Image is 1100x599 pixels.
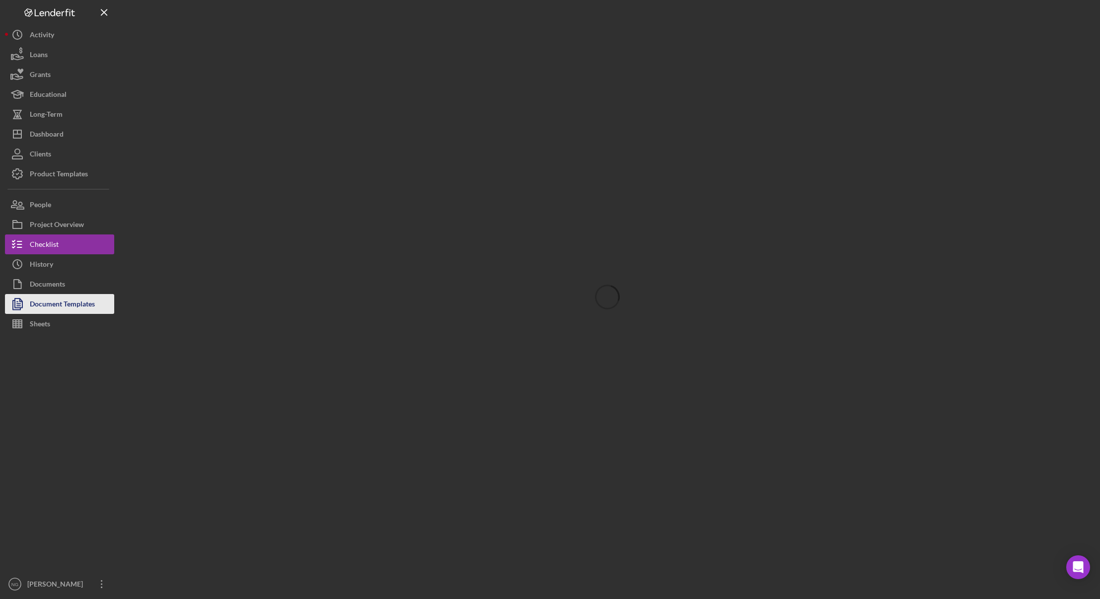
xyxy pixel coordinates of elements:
[5,104,114,124] button: Long-Term
[30,124,64,147] div: Dashboard
[5,574,114,594] button: NG[PERSON_NAME]
[30,314,50,336] div: Sheets
[1066,555,1090,579] div: Open Intercom Messenger
[5,215,114,234] button: Project Overview
[5,195,114,215] button: People
[30,104,63,127] div: Long-Term
[11,582,18,587] text: NG
[5,45,114,65] button: Loans
[5,234,114,254] button: Checklist
[30,65,51,87] div: Grants
[30,254,53,277] div: History
[30,45,48,67] div: Loans
[30,25,54,47] div: Activity
[30,195,51,217] div: People
[30,294,95,316] div: Document Templates
[5,164,114,184] button: Product Templates
[25,574,89,597] div: [PERSON_NAME]
[5,254,114,274] button: History
[5,294,114,314] button: Document Templates
[5,314,114,334] button: Sheets
[5,65,114,84] button: Grants
[30,144,51,166] div: Clients
[5,274,114,294] button: Documents
[30,234,59,257] div: Checklist
[5,124,114,144] button: Dashboard
[30,215,84,237] div: Project Overview
[30,84,67,107] div: Educational
[5,144,114,164] button: Clients
[30,164,88,186] div: Product Templates
[5,25,114,45] button: Activity
[5,84,114,104] button: Educational
[30,274,65,297] div: Documents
